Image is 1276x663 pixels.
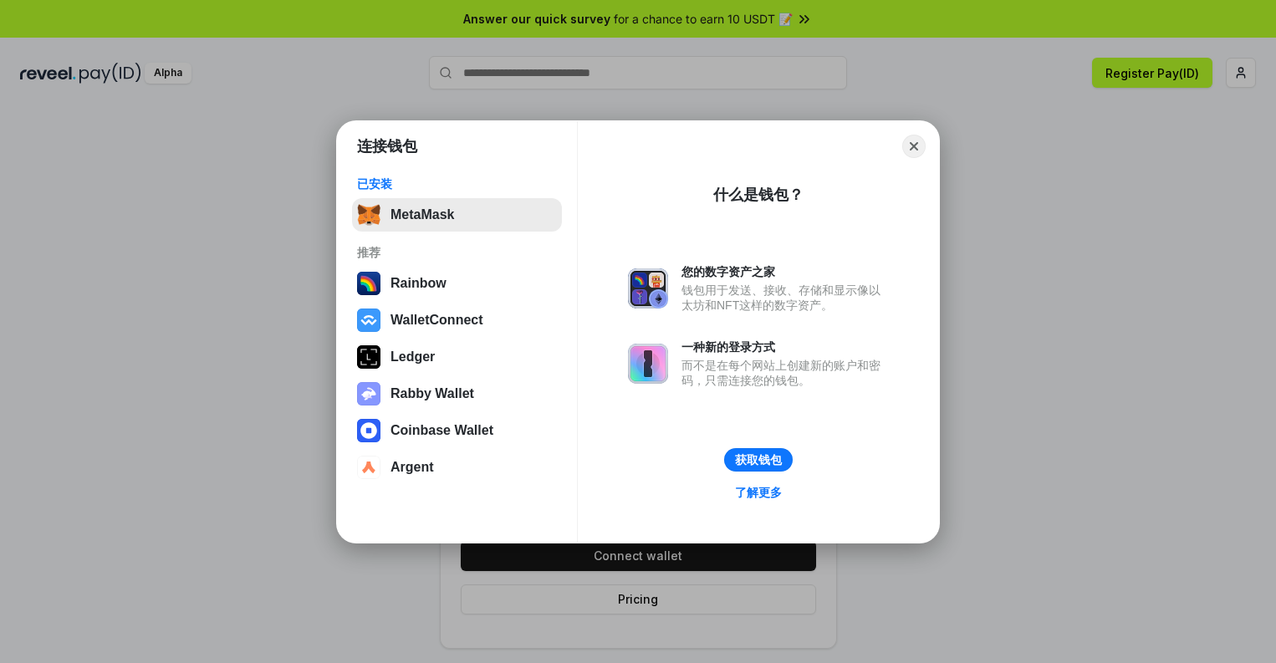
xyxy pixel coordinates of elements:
div: 钱包用于发送、接收、存储和显示像以太坊和NFT这样的数字资产。 [681,283,889,313]
button: Ledger [352,340,562,374]
button: MetaMask [352,198,562,232]
img: svg+xml,%3Csvg%20width%3D%2228%22%20height%3D%2228%22%20viewBox%3D%220%200%2028%2028%22%20fill%3D... [357,456,380,479]
div: 一种新的登录方式 [681,339,889,354]
img: svg+xml,%3Csvg%20width%3D%22120%22%20height%3D%22120%22%20viewBox%3D%220%200%20120%20120%22%20fil... [357,272,380,295]
button: Argent [352,451,562,484]
a: 了解更多 [725,482,792,503]
div: 获取钱包 [735,452,782,467]
div: 了解更多 [735,485,782,500]
img: svg+xml,%3Csvg%20width%3D%2228%22%20height%3D%2228%22%20viewBox%3D%220%200%2028%2028%22%20fill%3D... [357,309,380,332]
img: svg+xml,%3Csvg%20xmlns%3D%22http%3A%2F%2Fwww.w3.org%2F2000%2Fsvg%22%20fill%3D%22none%22%20viewBox... [628,268,668,309]
img: svg+xml,%3Csvg%20width%3D%2228%22%20height%3D%2228%22%20viewBox%3D%220%200%2028%2028%22%20fill%3D... [357,419,380,442]
div: Ledger [390,349,435,365]
div: 您的数字资产之家 [681,264,889,279]
h1: 连接钱包 [357,136,417,156]
button: Rabby Wallet [352,377,562,411]
button: 获取钱包 [724,448,793,472]
div: 推荐 [357,245,557,260]
div: WalletConnect [390,313,483,328]
div: MetaMask [390,207,454,222]
div: 而不是在每个网站上创建新的账户和密码，只需连接您的钱包。 [681,358,889,388]
img: svg+xml,%3Csvg%20xmlns%3D%22http%3A%2F%2Fwww.w3.org%2F2000%2Fsvg%22%20fill%3D%22none%22%20viewBox... [357,382,380,405]
img: svg+xml,%3Csvg%20fill%3D%22none%22%20height%3D%2233%22%20viewBox%3D%220%200%2035%2033%22%20width%... [357,203,380,227]
div: Coinbase Wallet [390,423,493,438]
div: Rainbow [390,276,447,291]
button: Close [902,135,926,158]
img: svg+xml,%3Csvg%20xmlns%3D%22http%3A%2F%2Fwww.w3.org%2F2000%2Fsvg%22%20fill%3D%22none%22%20viewBox... [628,344,668,384]
div: Argent [390,460,434,475]
div: 什么是钱包？ [713,185,804,205]
button: Rainbow [352,267,562,300]
div: 已安装 [357,176,557,191]
button: WalletConnect [352,303,562,337]
button: Coinbase Wallet [352,414,562,447]
div: Rabby Wallet [390,386,474,401]
img: svg+xml,%3Csvg%20xmlns%3D%22http%3A%2F%2Fwww.w3.org%2F2000%2Fsvg%22%20width%3D%2228%22%20height%3... [357,345,380,369]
